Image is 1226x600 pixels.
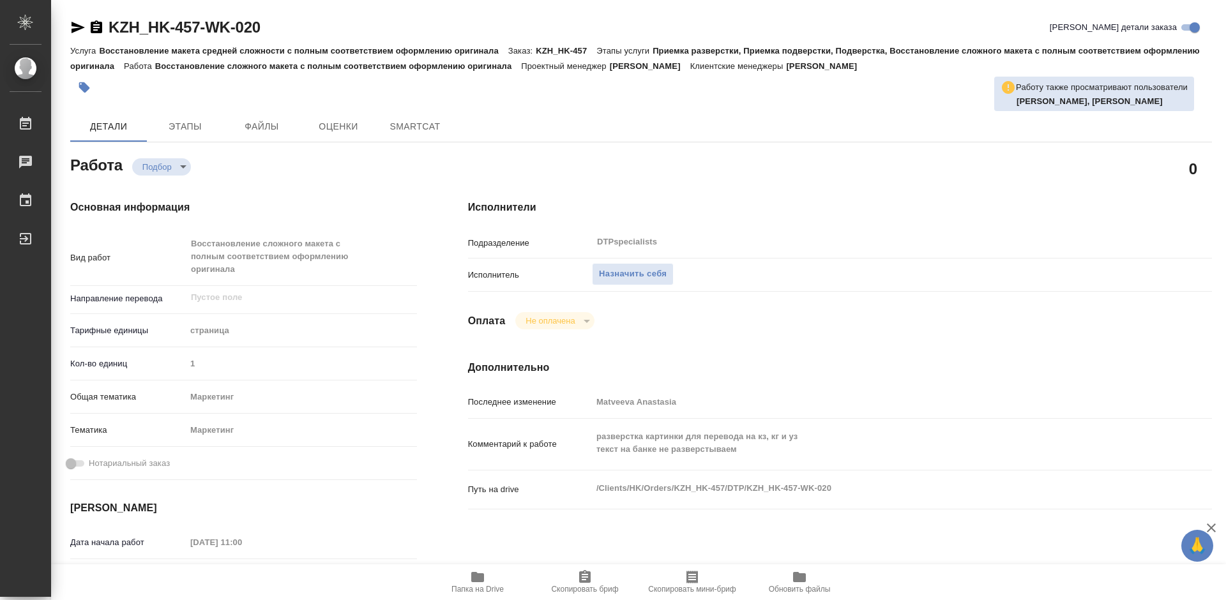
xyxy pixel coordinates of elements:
h4: Исполнители [468,200,1212,215]
span: Этапы [155,119,216,135]
p: KZH_HK-457 [536,46,596,56]
button: Не оплачена [522,315,579,326]
span: Файлы [231,119,292,135]
p: Дата начала работ [70,536,186,549]
button: Добавить тэг [70,73,98,101]
p: Тарифные единицы [70,324,186,337]
input: Пустое поле [592,393,1150,411]
button: Обновить файлы [746,564,853,600]
p: Подразделение [468,237,592,250]
button: 🙏 [1181,530,1213,562]
div: страница [186,320,417,341]
p: Исполнитель [468,269,592,281]
h4: [PERSON_NAME] [70,500,417,516]
div: Маркетинг [186,386,417,408]
div: Подбор [515,312,594,329]
h2: Работа [70,153,123,176]
textarea: /Clients/HK/Orders/KZH_HK-457/DTP/KZH_HK-457-WK-020 [592,477,1150,499]
p: Услуга [70,46,99,56]
span: Оценки [308,119,369,135]
p: Проектный менеджер [521,61,609,71]
p: Работу также просматривают пользователи [1016,81,1188,94]
p: Восстановление сложного макета с полным соответствием оформлению оригинала [155,61,522,71]
button: Папка на Drive [424,564,531,600]
h2: 0 [1189,158,1197,179]
a: KZH_HK-457-WK-020 [109,19,261,36]
p: Заказ: [508,46,536,56]
button: Скопировать ссылку [89,20,104,35]
span: Назначить себя [599,267,667,281]
h4: Оплата [468,313,506,329]
p: [PERSON_NAME] [786,61,867,71]
p: Направление перевода [70,292,186,305]
button: Скопировать ссылку для ЯМессенджера [70,20,86,35]
span: Скопировать бриф [551,585,618,594]
p: Работа [124,61,155,71]
button: Скопировать мини-бриф [639,564,746,600]
span: Скопировать мини-бриф [648,585,736,594]
button: Подбор [139,161,176,172]
p: Путь на drive [468,483,592,496]
h4: Дополнительно [468,360,1212,375]
p: Восстановление макета средней сложности с полным соответствием оформлению оригинала [99,46,508,56]
p: [PERSON_NAME] [610,61,690,71]
input: Пустое поле [186,533,298,551]
p: Общая тематика [70,391,186,403]
b: [PERSON_NAME], [PERSON_NAME] [1017,96,1163,106]
p: Комментарий к работе [468,438,592,451]
p: Клиентские менеджеры [690,61,787,71]
p: Этапы услуги [596,46,653,56]
p: Заборова Александра, Matveeva Anastasia [1017,95,1188,108]
input: Пустое поле [190,290,387,305]
span: Обновить файлы [769,585,831,594]
h4: Основная информация [70,200,417,215]
p: Последнее изменение [468,396,592,409]
p: Тематика [70,424,186,437]
input: Пустое поле [186,354,417,373]
textarea: разверстка картинки для перевода на кз, кг и уз текст на банке не разверстываем [592,426,1150,460]
span: 🙏 [1186,532,1208,559]
div: Подбор [132,158,191,176]
div: Маркетинг [186,419,417,441]
span: SmartCat [384,119,446,135]
span: Нотариальный заказ [89,457,170,470]
button: Назначить себя [592,263,674,285]
span: [PERSON_NAME] детали заказа [1050,21,1177,34]
button: Скопировать бриф [531,564,639,600]
span: Папка на Drive [451,585,504,594]
p: Вид работ [70,251,186,264]
span: Детали [78,119,139,135]
p: Кол-во единиц [70,357,186,370]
